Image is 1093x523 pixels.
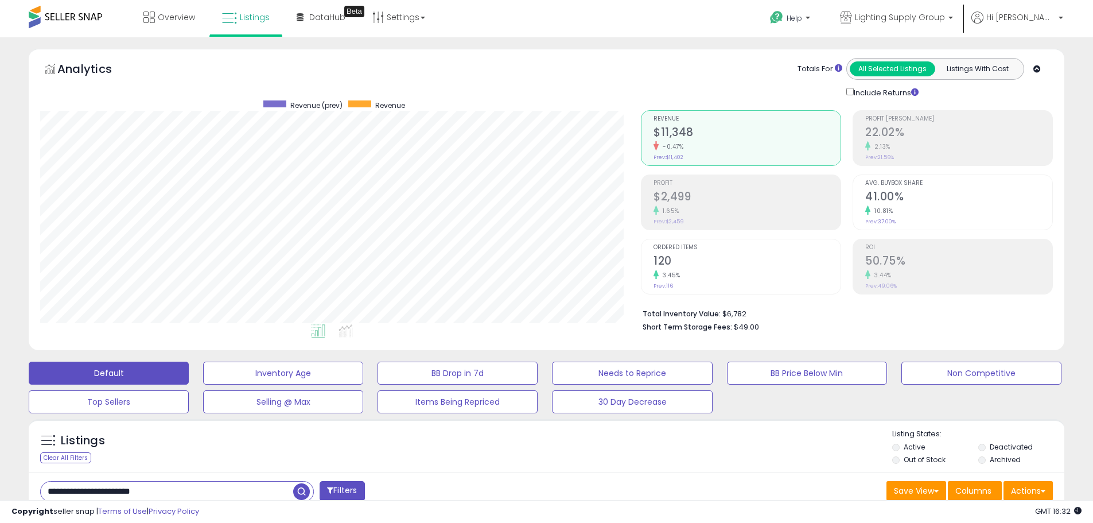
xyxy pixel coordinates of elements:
[971,11,1063,37] a: Hi [PERSON_NAME]
[654,282,673,289] small: Prev: 116
[734,321,759,332] span: $49.00
[761,2,822,37] a: Help
[643,306,1044,320] li: $6,782
[865,282,897,289] small: Prev: 49.06%
[955,485,991,497] span: Columns
[643,309,721,319] b: Total Inventory Value:
[850,61,935,76] button: All Selected Listings
[203,390,363,413] button: Selling @ Max
[552,362,712,385] button: Needs to Reprice
[654,254,841,270] h2: 120
[149,506,199,517] a: Privacy Policy
[855,11,945,23] span: Lighting Supply Group
[990,442,1033,452] label: Deactivated
[40,452,91,463] div: Clear All Filters
[659,271,680,280] small: 3.45%
[203,362,363,385] button: Inventory Age
[865,116,1052,122] span: Profit [PERSON_NAME]
[654,116,841,122] span: Revenue
[865,218,896,225] small: Prev: 37.00%
[935,61,1020,76] button: Listings With Cost
[901,362,1061,385] button: Non Competitive
[870,142,890,151] small: 2.13%
[769,10,784,25] i: Get Help
[1035,506,1082,517] span: 2025-09-9 16:32 GMT
[892,429,1064,440] p: Listing States:
[240,11,270,23] span: Listings
[61,433,105,449] h5: Listings
[344,6,364,17] div: Tooltip anchor
[865,254,1052,270] h2: 50.75%
[378,362,538,385] button: BB Drop in 7d
[309,11,345,23] span: DataHub
[320,481,364,501] button: Filters
[990,455,1021,464] label: Archived
[654,154,683,161] small: Prev: $11,402
[654,126,841,141] h2: $11,348
[57,61,134,80] h5: Analytics
[654,245,841,251] span: Ordered Items
[787,13,802,23] span: Help
[654,180,841,187] span: Profit
[727,362,887,385] button: BB Price Below Min
[290,100,343,110] span: Revenue (prev)
[870,271,892,280] small: 3.44%
[798,64,842,75] div: Totals For
[1003,481,1053,501] button: Actions
[904,442,925,452] label: Active
[158,11,195,23] span: Overview
[865,190,1052,206] h2: 41.00%
[29,362,189,385] button: Default
[865,154,894,161] small: Prev: 21.56%
[865,180,1052,187] span: Avg. Buybox Share
[552,390,712,413] button: 30 Day Decrease
[659,142,683,151] small: -0.47%
[986,11,1055,23] span: Hi [PERSON_NAME]
[98,506,147,517] a: Terms of Use
[865,245,1052,251] span: ROI
[375,100,405,110] span: Revenue
[886,481,946,501] button: Save View
[865,126,1052,141] h2: 22.02%
[904,455,946,464] label: Out of Stock
[29,390,189,413] button: Top Sellers
[838,86,932,99] div: Include Returns
[870,207,893,215] small: 10.81%
[654,190,841,206] h2: $2,499
[11,506,53,517] strong: Copyright
[659,207,679,215] small: 1.65%
[378,390,538,413] button: Items Being Repriced
[654,218,684,225] small: Prev: $2,459
[11,506,199,517] div: seller snap | |
[643,322,732,332] b: Short Term Storage Fees:
[948,481,1002,501] button: Columns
